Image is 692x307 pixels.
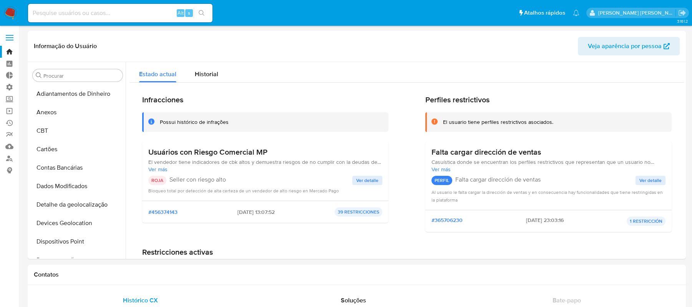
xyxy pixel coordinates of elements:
[28,8,212,18] input: Pesquise usuários ou casos...
[573,10,579,16] a: Notificações
[30,122,126,140] button: CBT
[341,296,366,305] span: Soluções
[30,140,126,159] button: Cartões
[30,214,126,232] button: Devices Geolocation
[578,37,680,55] button: Veja aparência por pessoa
[30,232,126,251] button: Dispositivos Point
[30,85,126,103] button: Adiantamentos de Dinheiro
[188,9,190,17] span: s
[43,72,119,79] input: Procurar
[30,159,126,177] button: Contas Bancárias
[30,103,126,122] button: Anexos
[553,296,581,305] span: Bate-papo
[30,177,126,195] button: Dados Modificados
[30,251,126,269] button: Documentação
[36,72,42,78] button: Procurar
[678,9,686,17] a: Sair
[588,37,662,55] span: Veja aparência por pessoa
[34,271,680,279] h1: Contatos
[123,296,158,305] span: Histórico CX
[30,195,126,214] button: Detalhe da geolocalização
[34,42,97,50] h1: Informação do Usuário
[178,9,184,17] span: Alt
[598,9,676,17] p: sergina.neta@mercadolivre.com
[524,9,565,17] span: Atalhos rápidos
[194,8,209,18] button: search-icon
